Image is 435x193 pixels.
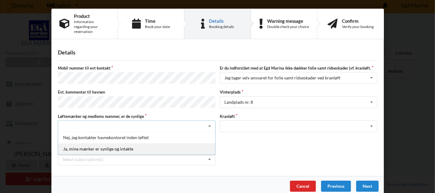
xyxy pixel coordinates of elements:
div: Product [74,14,110,18]
div: Nej, jeg kontakter havnekontoret inden løftet [58,132,215,143]
div: Ja, mine mærker er synlige og intakte [58,143,215,155]
label: Kranløft [220,114,377,119]
div: Select subscription(s) [62,157,103,162]
div: Previous [321,181,351,192]
div: Jeg tager selv ansvaret for folie samt ridseskader ved kranløft [224,76,340,80]
div: Cancel [290,181,316,192]
div: Landplads nr. 8 [224,100,253,104]
div: Information regarding your reservation [74,19,110,34]
div: Confirm [342,18,374,23]
label: Vinterplads [220,89,377,95]
div: Double check your choice [267,24,309,29]
label: Mobil nummer til evt kontakt [58,65,215,71]
div: Verify your booking [342,24,374,29]
div: Book your date [145,24,170,29]
div: Time [145,18,170,23]
label: Er du indforstået med at Egå Marina ikke dækker folie samt ridseskader jvf. kranløft. [220,65,377,71]
div: Details [209,18,234,23]
div: Warning message [267,18,309,23]
div: Booking details [209,24,234,29]
div: Next [356,181,378,192]
div: Details [58,49,377,56]
label: Løftemærker og medlems nummer, er de synlige [58,114,215,119]
label: Evt. kommentar til havnen [58,89,215,95]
